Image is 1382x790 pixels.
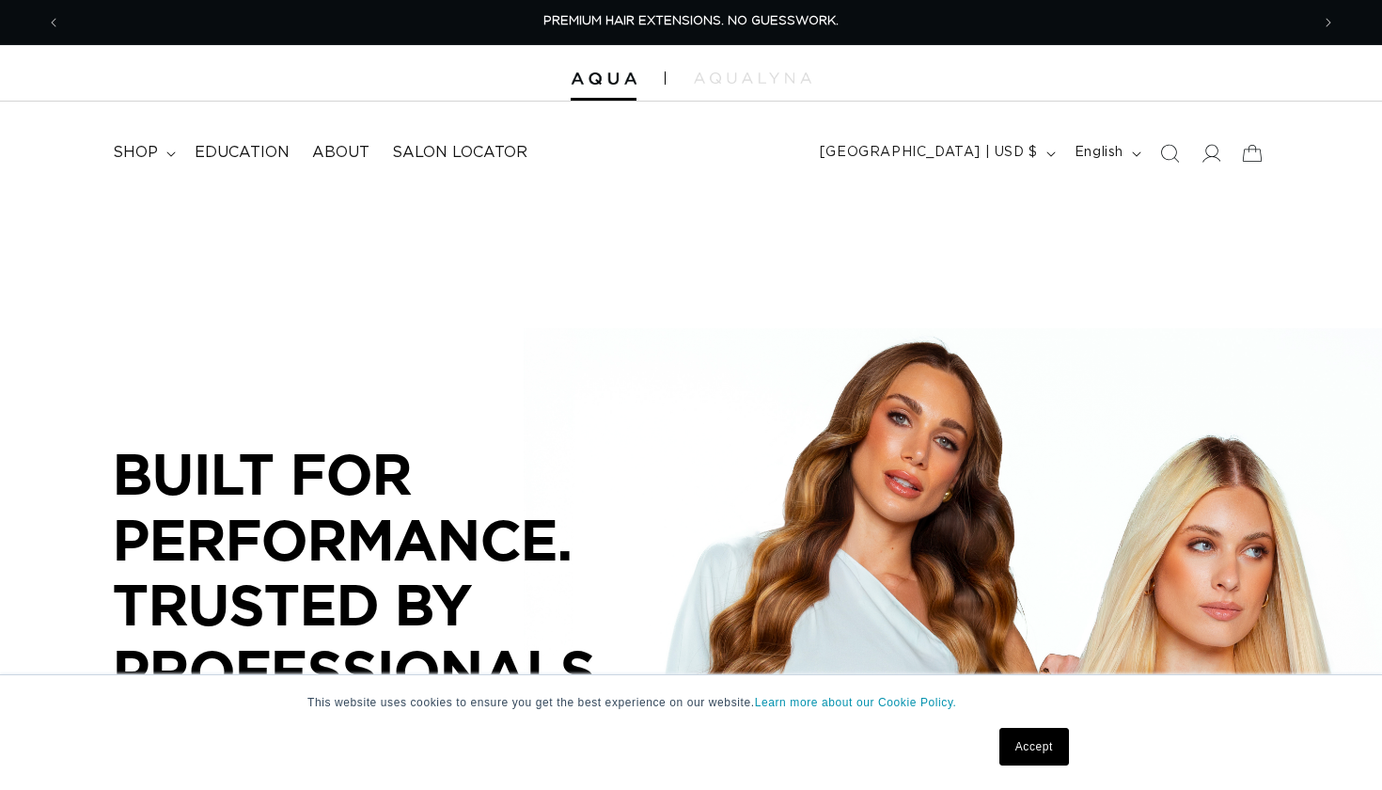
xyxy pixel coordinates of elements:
span: English [1075,143,1123,163]
p: BUILT FOR PERFORMANCE. TRUSTED BY PROFESSIONALS. [113,441,677,703]
span: Salon Locator [392,143,527,163]
button: English [1063,135,1149,171]
span: Education [195,143,290,163]
p: This website uses cookies to ensure you get the best experience on our website. [307,694,1075,711]
a: Education [183,132,301,174]
button: Previous announcement [33,5,74,40]
span: About [312,143,369,163]
summary: shop [102,132,183,174]
a: About [301,132,381,174]
img: aqualyna.com [694,72,811,84]
span: PREMIUM HAIR EXTENSIONS. NO GUESSWORK. [543,15,839,27]
span: [GEOGRAPHIC_DATA] | USD $ [820,143,1038,163]
a: Accept [999,728,1069,766]
img: Aqua Hair Extensions [571,72,636,86]
button: [GEOGRAPHIC_DATA] | USD $ [809,135,1063,171]
a: Learn more about our Cookie Policy. [755,696,957,709]
summary: Search [1149,133,1190,174]
a: Salon Locator [381,132,539,174]
button: Next announcement [1308,5,1349,40]
span: shop [113,143,158,163]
